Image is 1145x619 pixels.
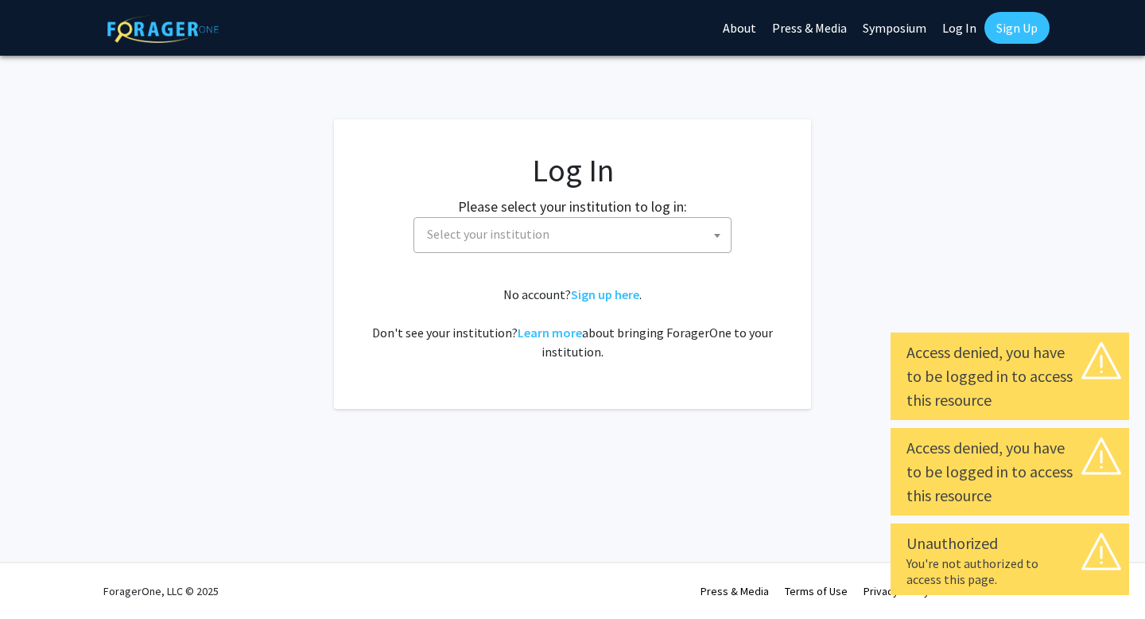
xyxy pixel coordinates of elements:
[518,325,582,341] a: Learn more about bringing ForagerOne to your institution
[984,12,1050,44] a: Sign Up
[785,584,848,598] a: Terms of Use
[906,341,1113,412] div: Access denied, you have to be logged in to access this resource
[421,218,731,251] span: Select your institution
[413,217,732,253] span: Select your institution
[701,584,769,598] a: Press & Media
[366,151,779,189] h1: Log In
[366,285,779,361] div: No account? . Don't see your institution? about bringing ForagerOne to your institution.
[458,196,687,217] label: Please select your institution to log in:
[906,555,1113,587] div: You're not authorized to access this page.
[107,15,219,43] img: ForagerOne Logo
[571,286,639,302] a: Sign up here
[1077,547,1133,607] iframe: Chat
[906,436,1113,508] div: Access denied, you have to be logged in to access this resource
[427,226,549,242] span: Select your institution
[103,563,219,619] div: ForagerOne, LLC © 2025
[864,584,930,598] a: Privacy Policy
[906,531,1113,555] div: Unauthorized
